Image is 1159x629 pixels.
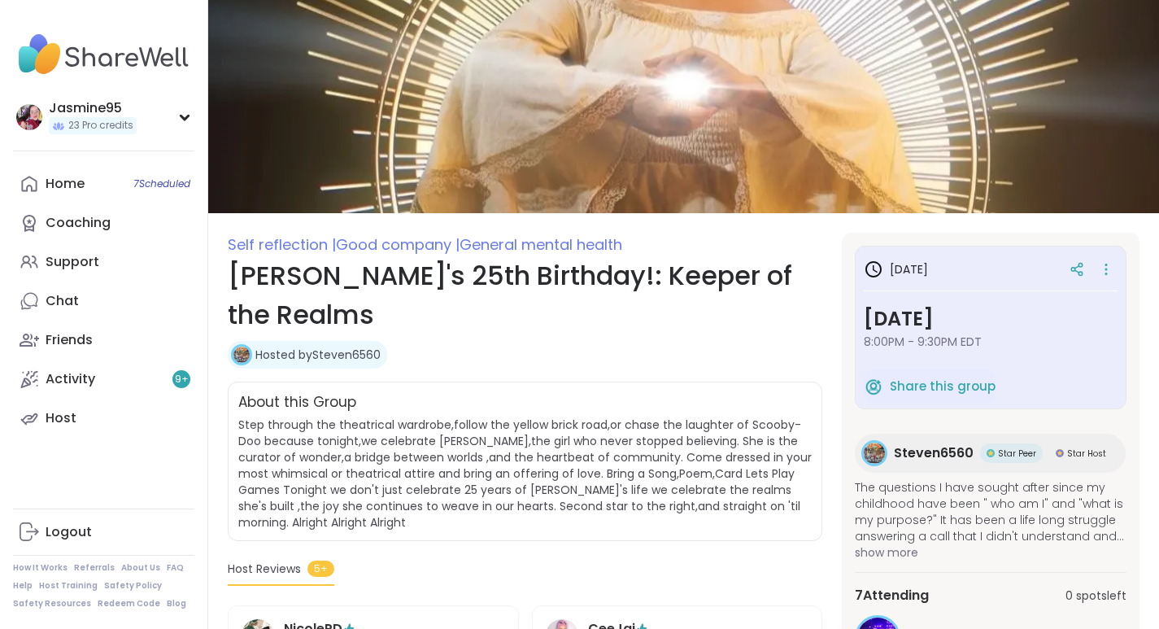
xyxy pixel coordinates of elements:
[864,443,885,464] img: Steven6560
[255,347,381,363] a: Hosted bySteven6560
[13,562,68,574] a: How It Works
[104,580,162,592] a: Safety Policy
[13,282,194,321] a: Chat
[13,164,194,203] a: Home7Scheduled
[890,378,996,396] span: Share this group
[228,561,301,578] span: Host Reviews
[864,369,996,404] button: Share this group
[49,99,137,117] div: Jasmine95
[460,234,622,255] span: General mental health
[1065,588,1126,605] span: 0 spots left
[864,377,883,396] img: ShareWell Logomark
[74,562,115,574] a: Referrals
[307,561,334,577] span: 5+
[16,104,42,130] img: Jasmine95
[13,513,194,552] a: Logout
[175,373,189,387] span: 9 +
[39,580,98,592] a: Host Training
[46,292,79,310] div: Chat
[13,321,194,360] a: Friends
[987,449,995,457] img: Star Peer
[1056,449,1064,457] img: Star Host
[864,334,1118,350] span: 8:00PM - 9:30PM EDT
[13,598,91,609] a: Safety Resources
[46,409,76,427] div: Host
[133,177,190,190] span: 7 Scheduled
[998,448,1036,460] span: Star Peer
[13,399,194,438] a: Host
[855,434,1126,473] a: Steven6560Steven6560Star PeerStar PeerStar HostStar Host
[98,598,160,609] a: Redeem Code
[336,234,460,255] span: Good company |
[167,598,186,609] a: Blog
[855,479,1126,544] span: The questions I have sought after since my childhood have been " who am I" and "what is my purpos...
[238,392,356,413] h2: About this Group
[238,417,812,531] span: Step through the theatrical wardrobe,follow the yellow brick road,or chase the laughter of Scooby...
[13,203,194,242] a: Coaching
[233,347,250,363] img: Steven6560
[864,304,1118,334] h3: [DATE]
[46,331,93,349] div: Friends
[121,562,160,574] a: About Us
[855,586,929,605] span: 7 Attending
[46,370,95,388] div: Activity
[228,256,822,334] h1: [PERSON_NAME]'s 25th Birthday!: Keeper of the Realms
[228,234,336,255] span: Self reflection |
[46,214,111,232] div: Coaching
[46,523,92,541] div: Logout
[68,119,133,133] span: 23 Pro credits
[864,260,928,279] h3: [DATE]
[1067,448,1106,460] span: Star Host
[167,562,184,574] a: FAQ
[13,26,194,83] img: ShareWell Nav Logo
[46,175,85,193] div: Home
[13,242,194,282] a: Support
[855,544,1126,561] span: show more
[13,360,194,399] a: Activity9+
[46,253,99,271] div: Support
[894,443,974,463] span: Steven6560
[13,580,33,592] a: Help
